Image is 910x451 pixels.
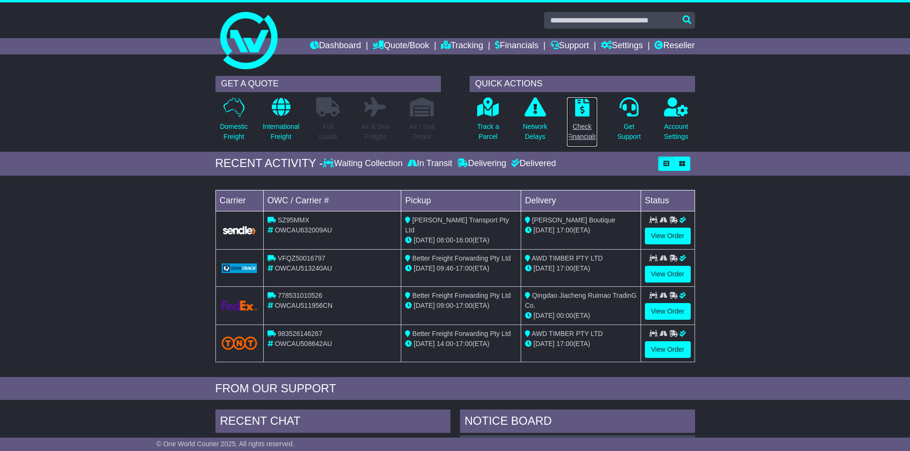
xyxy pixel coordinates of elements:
[405,339,517,349] div: - (ETA)
[645,266,691,283] a: View Order
[401,190,521,211] td: Pickup
[263,122,300,142] p: International Freight
[310,38,361,54] a: Dashboard
[405,216,509,234] span: [PERSON_NAME] Transport Pty Ltd
[534,312,555,319] span: [DATE]
[557,226,573,234] span: 17:00
[412,330,511,337] span: Better Freight Forwarding Pty Ltd
[441,38,483,54] a: Tracking
[316,122,340,142] p: Full Loads
[405,263,517,273] div: - (ETA)
[601,38,643,54] a: Settings
[215,409,450,435] div: RECENT CHAT
[412,292,511,299] span: Better Freight Forwarding Pty Ltd
[405,235,517,245] div: - (ETA)
[525,292,637,309] span: Qingdao Jiacheng Ruimao TradinG Co.
[412,254,511,262] span: Better Freight Forwarding Pty Ltd
[215,76,441,92] div: GET A QUOTE
[654,38,695,54] a: Reseller
[645,303,691,320] a: View Order
[437,264,453,272] span: 09:46
[525,311,637,321] div: (ETA)
[278,330,322,337] span: 983526146267
[456,236,472,244] span: 16:00
[525,263,637,273] div: (ETA)
[405,158,455,169] div: In Transit
[645,228,691,244] a: View Order
[567,122,597,142] p: Check Financials
[495,38,538,54] a: Financials
[664,122,688,142] p: Account Settings
[414,340,435,347] span: [DATE]
[534,340,555,347] span: [DATE]
[557,312,573,319] span: 00:00
[222,301,257,311] img: GetCarrierServiceLogo
[215,190,263,211] td: Carrier
[414,236,435,244] span: [DATE]
[509,158,556,169] div: Delivered
[219,97,248,147] a: DomesticFreight
[275,264,332,272] span: OWCAU513240AU
[278,292,322,299] span: 778531010526
[557,264,573,272] span: 17:00
[617,97,641,147] a: GetSupport
[470,76,695,92] div: QUICK ACTIONS
[409,122,435,142] p: Air / Sea Depot
[215,157,323,170] div: RECENT ACTIVITY -
[262,97,300,147] a: InternationalFreight
[437,302,453,309] span: 09:00
[456,264,472,272] span: 17:00
[278,254,325,262] span: VFQZ50016797
[414,302,435,309] span: [DATE]
[550,38,589,54] a: Support
[437,236,453,244] span: 08:00
[222,336,257,349] img: TNT_Domestic.png
[477,122,499,142] p: Track a Parcel
[414,264,435,272] span: [DATE]
[645,341,691,358] a: View Order
[220,122,247,142] p: Domestic Freight
[525,339,637,349] div: (ETA)
[157,440,295,448] span: © One World Courier 2025. All rights reserved.
[275,340,332,347] span: OWCAU508642AU
[557,340,573,347] span: 17:00
[534,264,555,272] span: [DATE]
[617,122,641,142] p: Get Support
[641,190,695,211] td: Status
[477,97,500,147] a: Track aParcel
[275,302,332,309] span: OWCAU511956CN
[521,190,641,211] td: Delivery
[532,216,615,224] span: [PERSON_NAME] Boutique
[405,301,517,311] div: - (ETA)
[263,190,401,211] td: OWC / Carrier #
[215,382,695,396] div: FROM OUR SUPPORT
[278,216,309,224] span: SZ95MMX
[525,225,637,235] div: (ETA)
[532,330,603,337] span: AWD TIMBER PTY LTD
[222,225,257,235] img: GetCarrierServiceLogo
[455,158,509,169] div: Delivering
[437,340,453,347] span: 14:00
[664,97,689,147] a: AccountSettings
[275,226,332,234] span: OWCAU632009AU
[222,263,257,273] img: GetCarrierServiceLogo
[456,302,472,309] span: 17:00
[373,38,429,54] a: Quote/Book
[323,158,405,169] div: Waiting Collection
[532,254,603,262] span: AWD TIMBER PTY LTD
[567,97,598,147] a: CheckFinancials
[534,226,555,234] span: [DATE]
[361,122,389,142] p: Air & Sea Freight
[522,97,547,147] a: NetworkDelays
[523,122,547,142] p: Network Delays
[456,340,472,347] span: 17:00
[460,409,695,435] div: NOTICE BOARD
